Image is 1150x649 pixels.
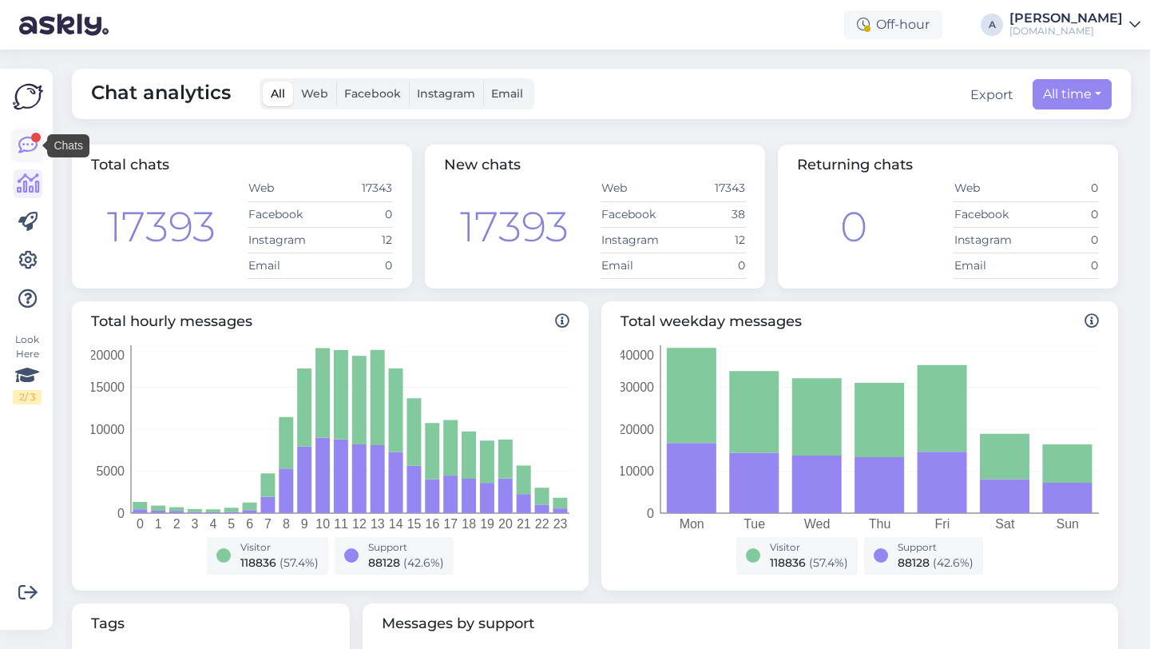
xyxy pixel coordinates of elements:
[770,555,806,570] span: 118836
[13,390,42,404] div: 2 / 3
[271,86,285,101] span: All
[315,517,330,531] tspan: 10
[117,506,125,520] tspan: 0
[601,201,673,227] td: Facebook
[673,253,746,278] td: 0
[248,176,320,201] td: Web
[535,517,549,531] tspan: 22
[107,196,216,258] div: 17393
[320,176,393,201] td: 17343
[1009,12,1140,38] a: [PERSON_NAME][DOMAIN_NAME]
[517,517,531,531] tspan: 21
[954,253,1026,278] td: Email
[47,134,89,157] div: Chats
[240,555,276,570] span: 118836
[935,517,950,531] tspan: Fri
[192,517,199,531] tspan: 3
[320,227,393,253] td: 12
[619,348,655,361] tspan: 40000
[344,86,401,101] span: Facebook
[673,227,746,253] td: 12
[444,156,521,173] span: New chats
[1009,12,1123,25] div: [PERSON_NAME]
[954,201,1026,227] td: Facebook
[426,517,440,531] tspan: 16
[89,348,125,361] tspan: 20000
[407,517,422,531] tspan: 15
[443,517,458,531] tspan: 17
[13,332,42,404] div: Look Here
[320,201,393,227] td: 0
[91,78,231,109] span: Chat analytics
[840,196,867,258] div: 0
[417,86,475,101] span: Instagram
[498,517,513,531] tspan: 20
[981,14,1003,36] div: A
[352,517,367,531] tspan: 12
[371,517,385,531] tspan: 13
[601,227,673,253] td: Instagram
[553,517,568,531] tspan: 23
[248,227,320,253] td: Instagram
[898,555,930,570] span: 88128
[1026,253,1099,278] td: 0
[601,176,673,201] td: Web
[462,517,476,531] tspan: 18
[744,517,765,531] tspan: Tue
[368,540,444,555] div: Support
[264,517,272,531] tspan: 7
[334,517,348,531] tspan: 11
[844,10,942,39] div: Off-hour
[491,86,523,101] span: Email
[619,464,655,478] tspan: 10000
[240,540,319,555] div: Visitor
[13,82,43,112] img: Askly Logo
[155,517,162,531] tspan: 1
[96,464,125,478] tspan: 5000
[228,517,235,531] tspan: 5
[389,517,403,531] tspan: 14
[246,517,253,531] tspan: 6
[809,555,848,570] span: ( 57.4 %)
[898,540,974,555] div: Support
[91,311,569,332] span: Total hourly messages
[1009,25,1123,38] div: [DOMAIN_NAME]
[647,506,654,520] tspan: 0
[320,253,393,278] td: 0
[673,176,746,201] td: 17343
[248,253,320,278] td: Email
[601,253,673,278] td: Email
[1026,176,1099,201] td: 0
[1057,517,1079,531] tspan: Sun
[137,517,144,531] tspan: 0
[209,517,216,531] tspan: 4
[619,380,655,394] tspan: 30000
[933,555,974,570] span: ( 42.6 %)
[1033,79,1112,109] button: All time
[173,517,180,531] tspan: 2
[970,86,1013,105] button: Export
[91,156,169,173] span: Total chats
[301,517,308,531] tspan: 9
[804,517,831,531] tspan: Wed
[89,422,125,436] tspan: 10000
[403,555,444,570] span: ( 42.6 %)
[283,517,290,531] tspan: 8
[368,555,400,570] span: 88128
[301,86,328,101] span: Web
[480,517,494,531] tspan: 19
[680,517,704,531] tspan: Mon
[797,156,913,173] span: Returning chats
[673,201,746,227] td: 38
[280,555,319,570] span: ( 57.4 %)
[1026,201,1099,227] td: 0
[869,517,891,531] tspan: Thu
[89,380,125,394] tspan: 15000
[621,311,1099,332] span: Total weekday messages
[954,227,1026,253] td: Instagram
[460,196,569,258] div: 17393
[619,422,655,436] tspan: 20000
[954,176,1026,201] td: Web
[1026,227,1099,253] td: 0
